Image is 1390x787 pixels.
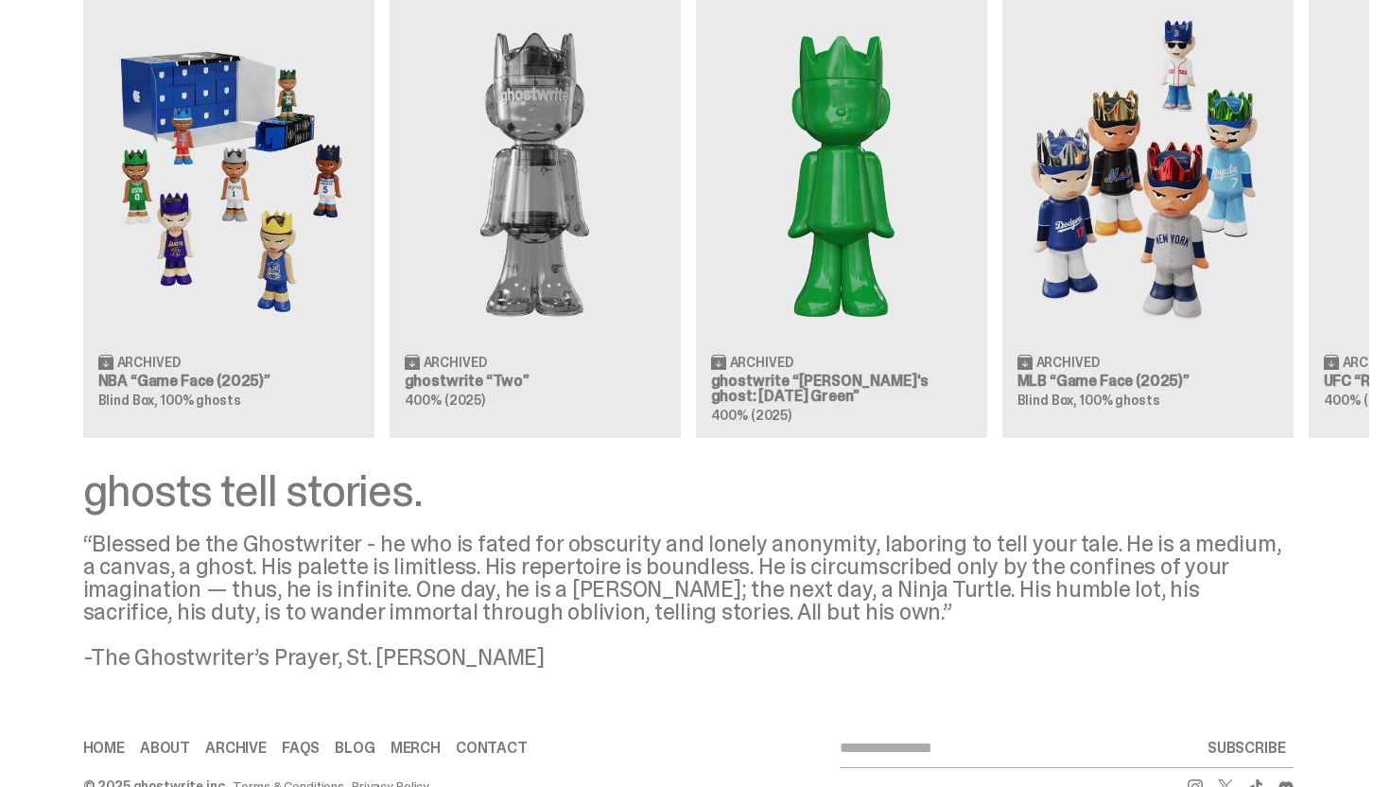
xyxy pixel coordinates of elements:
[83,533,1294,669] div: “Blessed be the Ghostwriter - he who is fated for obscurity and lonely anonymity, laboring to tel...
[83,468,1294,514] div: ghosts tell stories.
[1036,356,1100,369] span: Archived
[98,374,359,389] h3: NBA “Game Face (2025)”
[98,11,359,338] img: Game Face (2025)
[161,392,240,409] span: 100% ghosts
[391,741,441,756] a: Merch
[1200,729,1294,767] button: SUBSCRIBE
[456,741,528,756] a: Contact
[98,392,159,409] span: Blind Box,
[205,741,267,756] a: Archive
[711,374,972,404] h3: ghostwrite “[PERSON_NAME]'s ghost: [DATE] Green”
[730,356,793,369] span: Archived
[140,741,190,756] a: About
[711,11,972,338] img: Schrödinger's ghost: Sunday Green
[1080,392,1159,409] span: 100% ghosts
[1017,392,1078,409] span: Blind Box,
[405,392,485,409] span: 400% (2025)
[711,407,791,424] span: 400% (2025)
[1017,11,1278,338] img: Game Face (2025)
[405,374,666,389] h3: ghostwrite “Two”
[83,741,125,756] a: Home
[117,356,181,369] span: Archived
[282,741,320,756] a: FAQs
[405,11,666,338] img: Two
[1017,374,1278,389] h3: MLB “Game Face (2025)”
[424,356,487,369] span: Archived
[335,741,374,756] a: Blog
